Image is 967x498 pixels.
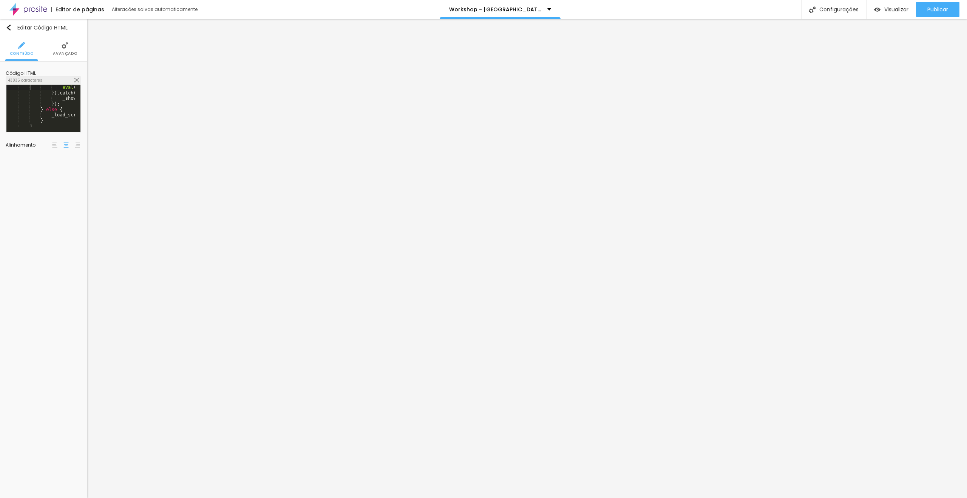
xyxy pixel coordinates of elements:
img: paragraph-right-align.svg [75,142,80,148]
img: view-1.svg [874,6,880,13]
span: Avançado [53,52,77,56]
img: Icone [18,42,25,49]
img: paragraph-center-align.svg [63,142,69,148]
span: Visualizar [884,6,908,12]
img: Icone [6,25,12,31]
div: Código HTML [6,71,81,76]
img: Icone [62,42,68,49]
iframe: Editor [87,19,967,498]
p: Workshop - [GEOGRAPHIC_DATA] [449,7,542,12]
div: Alterações salvas automaticamente [112,7,199,12]
img: Icone [809,6,816,13]
div: Editar Código HTML [6,25,68,31]
div: Alinhamento [6,143,51,147]
div: Editor de páginas [51,7,104,12]
img: paragraph-left-align.svg [52,142,57,148]
span: Conteúdo [10,52,34,56]
button: Publicar [916,2,959,17]
span: Publicar [927,6,948,12]
button: Visualizar [867,2,916,17]
div: 43835 caracteres [6,77,81,84]
img: Icone [74,78,79,82]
